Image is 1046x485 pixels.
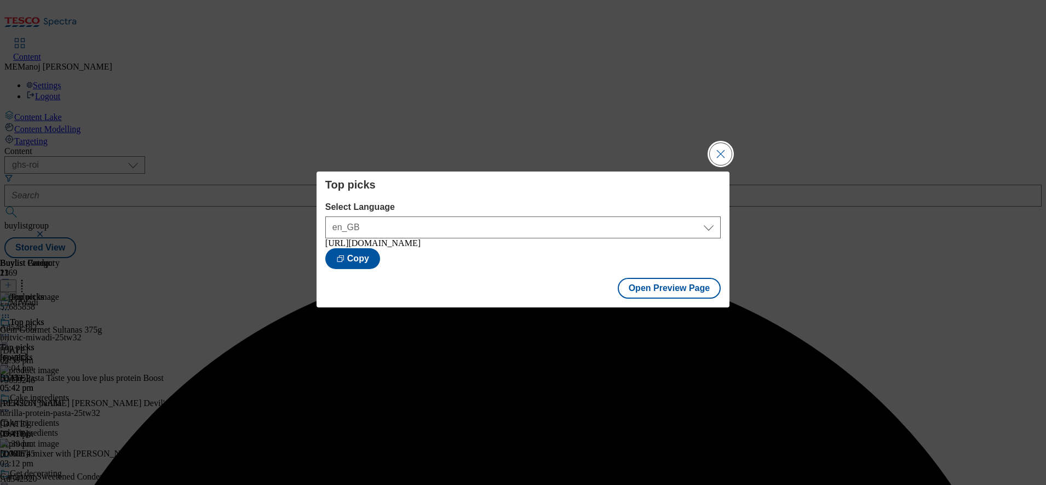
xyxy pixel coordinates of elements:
button: Close Modal [710,143,732,165]
div: [URL][DOMAIN_NAME] [325,238,721,248]
h4: Top picks [325,178,721,191]
button: Copy [325,248,380,269]
button: Open Preview Page [618,278,721,299]
label: Select Language [325,202,721,212]
div: Modal [317,172,729,307]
